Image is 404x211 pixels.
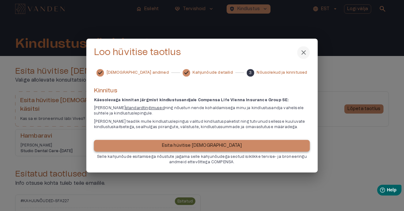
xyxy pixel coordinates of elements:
[94,87,310,95] h6: Kinnitus
[355,182,404,200] iframe: Help widget launcher
[94,97,310,103] p: Käesolevaga kinnitan järgmist kindlustusandjale Compensa Life Vienna Insurance Group SE:
[107,70,169,75] span: [DEMOGRAPHIC_DATA] andmed
[249,71,252,75] text: 3
[94,119,310,130] p: [PERSON_NAME] teadlik mulle kindlustuslepingus valitud kindlustuspaketist ning tutvunud sellesse ...
[297,46,310,59] button: sulge menüü
[94,47,181,58] h3: Loo hüvitise taotlus
[94,140,310,152] button: Esita hüvitise [DEMOGRAPHIC_DATA]
[193,70,233,75] span: Kahjunõude detailid
[94,105,310,116] div: [PERSON_NAME] ning nõustun nende kohaldamisega minu ja kindlustusandja vahelisele suhtele ja kind...
[162,142,242,149] p: Esita hüvitise [DEMOGRAPHIC_DATA]
[94,154,310,165] p: Selle kahjunõude esitamisega nõustute jagama selle kahjunõudega seotud isiklikke tervise- ja bron...
[257,70,307,75] span: Nõusolekud ja kinnitused
[300,49,307,56] span: close
[126,106,165,110] a: standardtingimused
